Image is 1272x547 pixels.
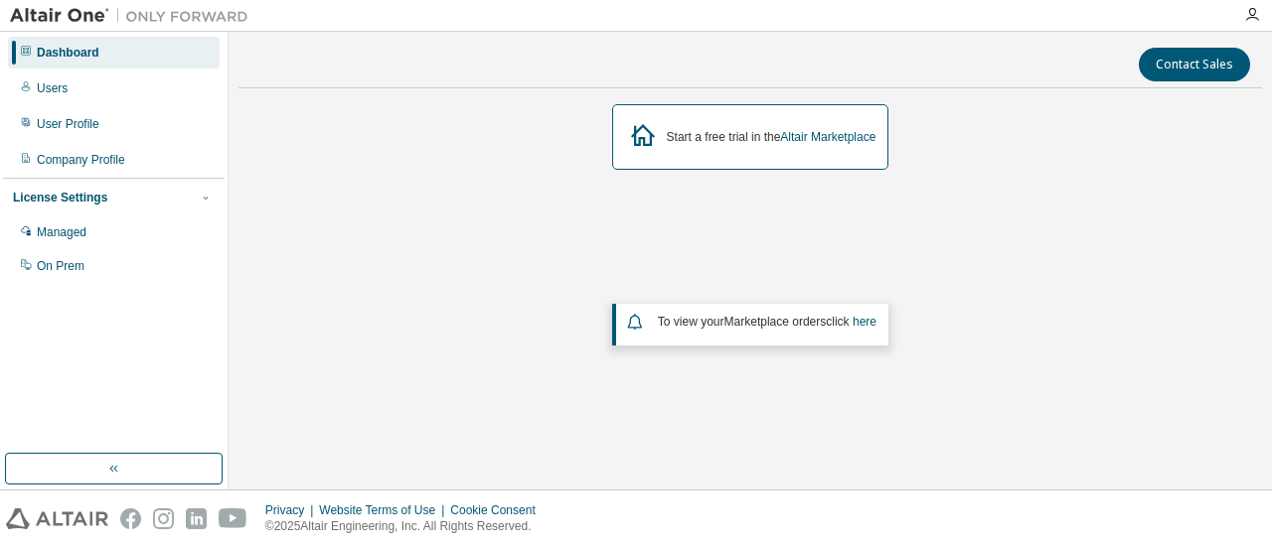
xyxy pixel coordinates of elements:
button: Contact Sales [1139,48,1250,81]
div: Start a free trial in the [667,129,876,145]
div: Website Terms of Use [319,502,450,518]
img: linkedin.svg [186,508,207,529]
div: Managed [37,224,86,240]
img: instagram.svg [153,508,174,529]
div: User Profile [37,116,99,132]
div: Privacy [265,502,319,518]
div: License Settings [13,190,107,205]
p: © 2025 Altair Engineering, Inc. All Rights Reserved. [265,518,548,535]
span: To view your click [658,315,876,329]
img: altair_logo.svg [6,508,108,529]
a: here [853,315,876,329]
div: On Prem [37,258,84,274]
em: Marketplace orders [724,315,827,329]
img: Altair One [10,6,258,26]
img: facebook.svg [120,508,141,529]
a: Altair Marketplace [780,130,875,144]
div: Dashboard [37,45,99,61]
div: Cookie Consent [450,502,547,518]
img: youtube.svg [219,508,247,529]
div: Users [37,80,68,96]
div: Company Profile [37,152,125,168]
